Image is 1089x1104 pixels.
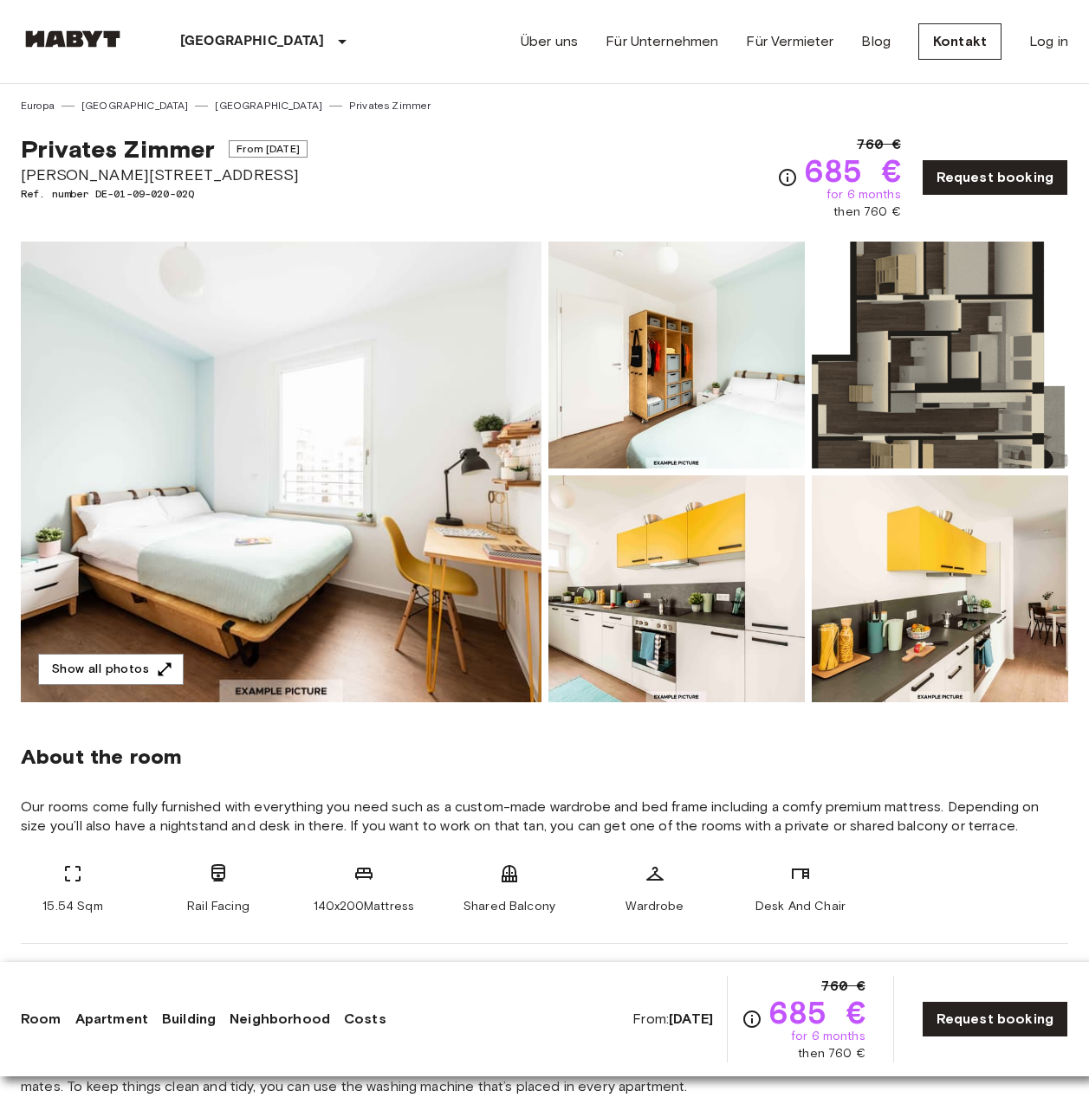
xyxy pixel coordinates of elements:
[548,475,805,702] img: Picture of unit DE-01-09-020-02Q
[229,140,308,158] span: From [DATE]
[833,203,901,221] span: then 760 €
[922,159,1068,196] a: Request booking
[21,797,1068,836] span: Our rooms come fully furnished with everything you need such as a custom-made wardrobe and bed fr...
[344,1009,386,1030] a: Costs
[821,976,865,997] span: 760 €
[626,898,684,915] span: Wardrobe
[742,1009,762,1030] svg: Check cost overview for full price breakdown. Please note that discounts apply to new joiners onl...
[857,134,901,155] span: 760 €
[805,155,901,186] span: 685 €
[215,98,322,113] a: [GEOGRAPHIC_DATA]
[349,98,431,113] a: Privates Zimmer
[669,1010,713,1027] b: [DATE]
[777,167,798,188] svg: Check cost overview for full price breakdown. Please note that discounts apply to new joiners onl...
[798,1045,865,1062] span: then 760 €
[918,23,1001,60] a: Kontakt
[75,1009,148,1030] a: Apartment
[755,898,846,915] span: Desk And Chair
[746,31,833,52] a: Für Vermieter
[812,475,1068,702] img: Picture of unit DE-01-09-020-02Q
[21,30,125,48] img: Habyt
[230,1009,330,1030] a: Neighborhood
[1029,31,1068,52] a: Log in
[548,242,805,468] img: Picture of unit DE-01-09-020-02Q
[861,31,891,52] a: Blog
[463,898,555,915] span: Shared Balcony
[21,1009,62,1030] a: Room
[922,1001,1068,1037] a: Request booking
[187,898,250,915] span: Rail Facing
[38,654,184,686] button: Show all photos
[21,164,308,186] span: [PERSON_NAME][STREET_ADDRESS]
[521,31,578,52] a: Über uns
[632,1010,713,1029] span: From:
[812,242,1068,468] img: Picture of unit DE-01-09-020-02Q
[21,186,308,202] span: Ref. number DE-01-09-020-02Q
[826,186,901,203] span: for 6 months
[21,98,55,113] a: Europa
[791,1028,865,1045] span: for 6 months
[21,134,215,164] span: Privates Zimmer
[81,98,189,113] a: [GEOGRAPHIC_DATA]
[314,898,414,915] span: 140x200Mattress
[606,31,718,52] a: Für Unternehmen
[180,31,325,52] p: [GEOGRAPHIC_DATA]
[162,1009,216,1030] a: Building
[21,744,1068,770] span: About the room
[769,997,865,1028] span: 685 €
[21,242,541,702] img: Marketing picture of unit DE-01-09-020-02Q
[42,898,102,915] span: 15.54 Sqm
